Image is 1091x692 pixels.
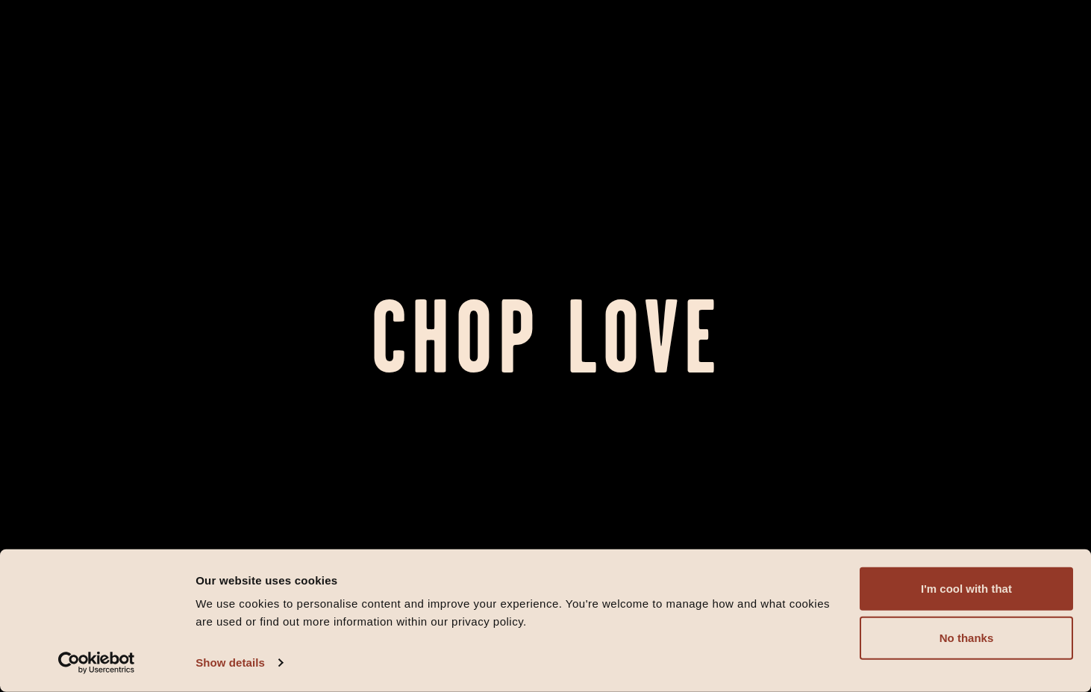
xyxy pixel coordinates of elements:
[860,567,1073,611] button: I'm cool with that
[860,617,1073,660] button: No thanks
[196,571,843,589] div: Our website uses cookies
[31,652,162,674] a: Usercentrics Cookiebot - opens in a new window
[196,595,843,631] div: We use cookies to personalise content and improve your experience. You're welcome to manage how a...
[196,652,282,674] a: Show details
